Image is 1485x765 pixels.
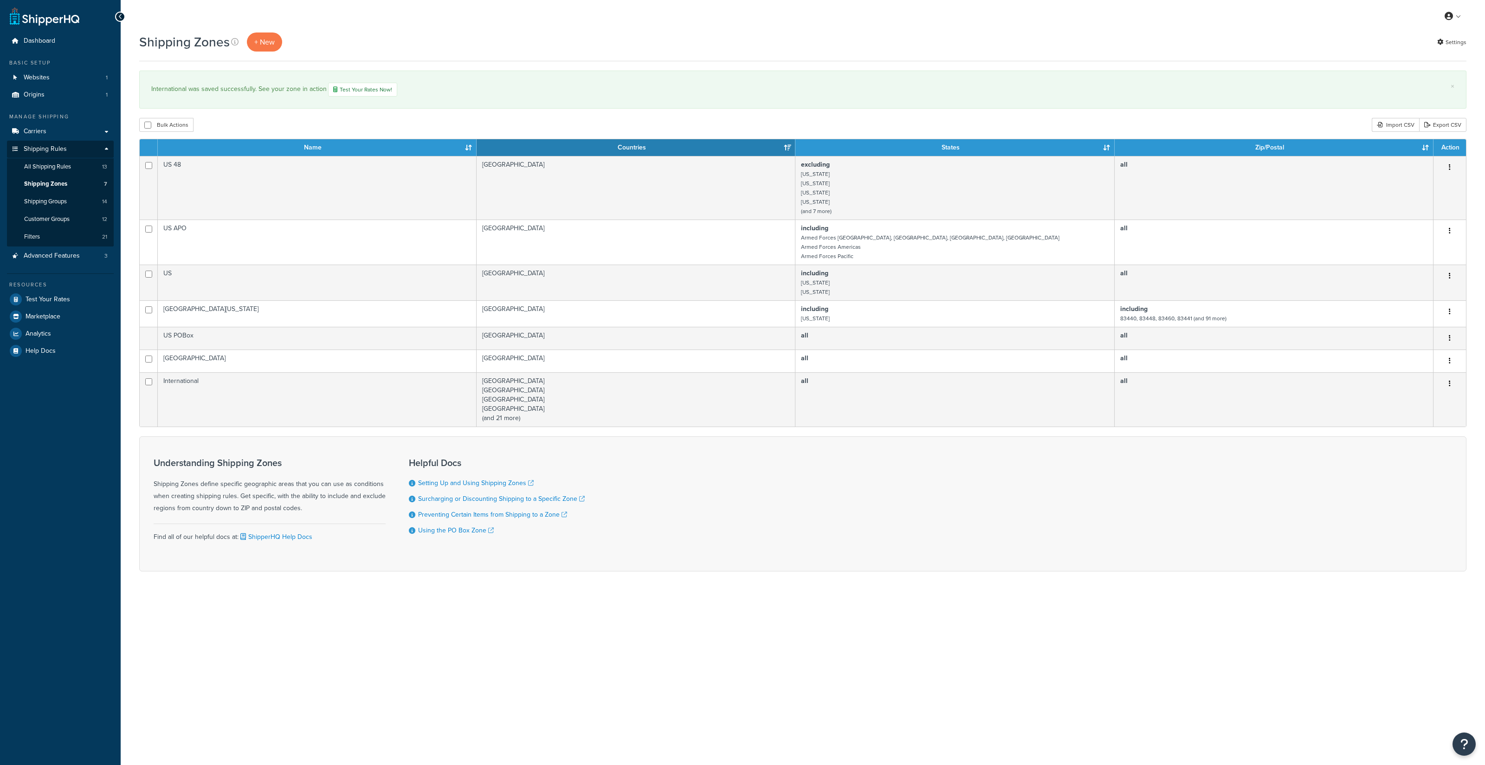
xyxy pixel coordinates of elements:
[139,118,194,132] button: Bulk Actions
[158,265,477,300] td: US
[7,86,114,104] a: Origins 1
[7,281,114,289] div: Resources
[24,252,80,260] span: Advanced Features
[409,458,585,468] h3: Helpful Docs
[151,83,1454,97] div: International was saved successfully. See your zone in action
[7,308,114,325] a: Marketplace
[801,170,830,178] small: [US_STATE]
[26,296,70,304] span: Test Your Rates
[477,139,795,156] th: Countries: activate to sort column ascending
[158,139,477,156] th: Name: activate to sort column ascending
[158,300,477,327] td: [GEOGRAPHIC_DATA][US_STATE]
[26,313,60,321] span: Marketplace
[801,268,828,278] b: including
[477,220,795,265] td: [GEOGRAPHIC_DATA]
[477,327,795,350] td: [GEOGRAPHIC_DATA]
[102,198,107,206] span: 14
[801,252,853,260] small: Armed Forces Pacific
[1120,160,1128,169] b: all
[7,211,114,228] li: Customer Groups
[26,330,51,338] span: Analytics
[801,223,828,233] b: including
[7,291,114,308] a: Test Your Rates
[328,83,397,97] a: Test Your Rates Now!
[7,325,114,342] a: Analytics
[7,211,114,228] a: Customer Groups 12
[477,372,795,427] td: [GEOGRAPHIC_DATA] [GEOGRAPHIC_DATA] [GEOGRAPHIC_DATA] [GEOGRAPHIC_DATA] (and 21 more)
[24,215,70,223] span: Customer Groups
[158,372,477,427] td: International
[801,314,830,323] small: [US_STATE]
[247,32,282,52] a: + New
[154,524,386,543] div: Find all of our helpful docs at:
[1451,83,1454,90] a: ×
[418,494,585,504] a: Surcharging or Discounting Shipping to a Specific Zone
[7,193,114,210] a: Shipping Groups 14
[1120,304,1148,314] b: including
[7,123,114,140] a: Carriers
[24,91,45,99] span: Origins
[7,228,114,246] li: Filters
[477,156,795,220] td: [GEOGRAPHIC_DATA]
[477,265,795,300] td: [GEOGRAPHIC_DATA]
[418,510,567,519] a: Preventing Certain Items from Shipping to a Zone
[7,69,114,86] li: Websites
[24,145,67,153] span: Shipping Rules
[1419,118,1466,132] a: Export CSV
[102,163,107,171] span: 13
[1120,331,1128,340] b: all
[154,458,386,468] h3: Understanding Shipping Zones
[26,347,56,355] span: Help Docs
[24,180,67,188] span: Shipping Zones
[7,86,114,104] li: Origins
[24,128,46,136] span: Carriers
[7,158,114,175] li: All Shipping Rules
[7,247,114,265] a: Advanced Features 3
[7,175,114,193] a: Shipping Zones 7
[1453,733,1476,756] button: Open Resource Center
[158,220,477,265] td: US APO
[24,163,71,171] span: All Shipping Rules
[801,376,808,386] b: all
[7,343,114,359] li: Help Docs
[801,279,830,287] small: [US_STATE]
[239,532,312,542] a: ShipperHQ Help Docs
[795,139,1114,156] th: States: activate to sort column ascending
[7,32,114,50] a: Dashboard
[24,233,40,241] span: Filters
[158,327,477,350] td: US POBox
[24,37,55,45] span: Dashboard
[104,252,108,260] span: 3
[158,350,477,372] td: [GEOGRAPHIC_DATA]
[1120,223,1128,233] b: all
[7,228,114,246] a: Filters 21
[7,113,114,121] div: Manage Shipping
[1433,139,1466,156] th: Action
[7,59,114,67] div: Basic Setup
[1120,376,1128,386] b: all
[10,7,79,26] a: ShipperHQ Home
[801,198,830,206] small: [US_STATE]
[1372,118,1419,132] div: Import CSV
[801,243,861,251] small: Armed Forces Americas
[801,233,1059,242] small: Armed Forces [GEOGRAPHIC_DATA], [GEOGRAPHIC_DATA], [GEOGRAPHIC_DATA], [GEOGRAPHIC_DATA]
[801,160,830,169] b: excluding
[158,156,477,220] td: US 48
[154,458,386,514] div: Shipping Zones define specific geographic areas that you can use as conditions when creating ship...
[7,69,114,86] a: Websites 1
[1115,139,1433,156] th: Zip/Postal: activate to sort column ascending
[801,353,808,363] b: all
[1120,314,1227,323] small: 83440, 83448, 83460, 83441 (and 91 more)
[477,350,795,372] td: [GEOGRAPHIC_DATA]
[7,247,114,265] li: Advanced Features
[801,331,808,340] b: all
[254,37,275,47] span: + New
[418,478,534,488] a: Setting Up and Using Shipping Zones
[801,304,828,314] b: including
[106,74,108,82] span: 1
[801,288,830,296] small: [US_STATE]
